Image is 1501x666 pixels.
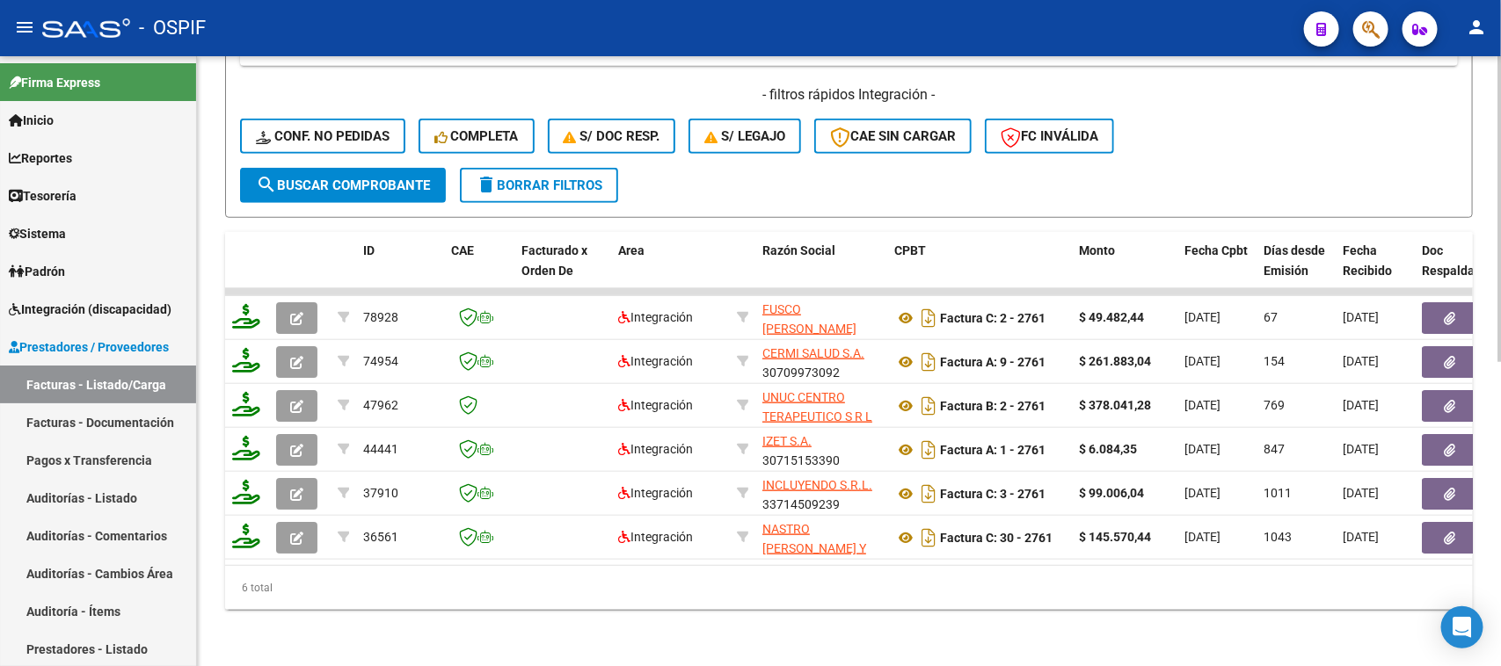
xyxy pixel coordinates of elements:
span: Firma Express [9,73,100,92]
span: 44441 [363,442,398,456]
span: 37910 [363,486,398,500]
button: S/ legajo [689,119,801,154]
span: Tesorería [9,186,77,206]
button: FC Inválida [985,119,1114,154]
span: [DATE] [1343,398,1379,412]
span: [DATE] [1343,310,1379,324]
span: 74954 [363,354,398,368]
button: CAE SIN CARGAR [814,119,972,154]
strong: $ 49.482,44 [1079,310,1144,324]
span: Fecha Cpbt [1184,243,1248,257]
span: 847 [1264,442,1285,456]
span: FUSCO [PERSON_NAME] [762,302,856,337]
i: Descargar documento [917,348,940,376]
button: Borrar Filtros [460,168,618,203]
span: Monto [1079,243,1115,257]
i: Descargar documento [917,304,940,332]
button: Buscar Comprobante [240,168,446,203]
span: Integración [618,530,693,544]
strong: $ 99.006,04 [1079,486,1144,500]
strong: $ 6.084,35 [1079,442,1137,456]
span: Area [618,243,645,257]
mat-icon: search [256,174,277,195]
mat-icon: menu [14,17,35,38]
span: Días desde Emisión [1264,243,1325,278]
span: CERMI SALUD S.A. [762,346,864,360]
span: Prestadores / Proveedores [9,337,169,357]
mat-icon: delete [476,174,497,195]
i: Descargar documento [917,436,940,464]
span: Integración [618,442,693,456]
span: Conf. no pedidas [256,128,390,144]
span: Borrar Filtros [476,177,602,193]
datatable-header-cell: CAE [444,232,514,309]
span: Integración [618,398,693,412]
span: 1011 [1264,486,1292,500]
strong: Factura C: 2 - 2761 [940,311,1046,325]
span: Completa [434,128,519,144]
span: S/ legajo [704,128,785,144]
div: Open Intercom Messenger [1441,606,1483,648]
span: [DATE] [1184,486,1220,500]
span: S/ Doc Resp. [564,128,660,144]
span: CAE [451,243,474,257]
datatable-header-cell: Facturado x Orden De [514,232,611,309]
h4: - filtros rápidos Integración - [240,85,1458,105]
span: [DATE] [1343,486,1379,500]
span: Buscar Comprobante [256,177,430,193]
span: Razón Social [762,243,835,257]
span: Doc Respaldatoria [1422,243,1501,278]
span: [DATE] [1343,442,1379,456]
span: Padrón [9,262,65,281]
span: [DATE] [1184,398,1220,412]
datatable-header-cell: Fecha Recibido [1336,232,1415,309]
span: 67 [1264,310,1278,324]
span: Integración (discapacidad) [9,300,171,319]
span: CAE SIN CARGAR [830,128,956,144]
datatable-header-cell: CPBT [887,232,1072,309]
span: Integración [618,310,693,324]
span: 1043 [1264,530,1292,544]
datatable-header-cell: Razón Social [755,232,887,309]
div: 30707146911 [762,387,880,424]
div: 33610006499 [762,519,880,556]
mat-icon: person [1466,17,1487,38]
span: 154 [1264,354,1285,368]
strong: $ 145.570,44 [1079,530,1151,544]
span: Integración [618,354,693,368]
span: 47962 [363,398,398,412]
span: FC Inválida [1001,128,1098,144]
span: [DATE] [1184,442,1220,456]
button: Conf. no pedidas [240,119,405,154]
span: ID [363,243,375,257]
span: [DATE] [1184,310,1220,324]
div: 6 total [225,566,1473,610]
strong: Factura A: 9 - 2761 [940,355,1046,369]
span: [DATE] [1184,354,1220,368]
datatable-header-cell: Area [611,232,730,309]
div: 30715153390 [762,431,880,468]
span: Fecha Recibido [1343,243,1392,278]
span: INCLUYENDO S.R.L. [762,478,872,492]
span: 769 [1264,398,1285,412]
span: 36561 [363,530,398,544]
datatable-header-cell: Fecha Cpbt [1177,232,1257,309]
strong: Factura C: 3 - 2761 [940,487,1046,501]
strong: $ 261.883,04 [1079,354,1151,368]
datatable-header-cell: ID [356,232,444,309]
i: Descargar documento [917,392,940,420]
span: Sistema [9,224,66,243]
span: IZET S.A. [762,434,812,448]
strong: Factura B: 2 - 2761 [940,399,1046,413]
span: Reportes [9,148,72,168]
span: 78928 [363,310,398,324]
span: [DATE] [1343,530,1379,544]
datatable-header-cell: Monto [1072,232,1177,309]
span: Facturado x Orden De [521,243,587,278]
span: [DATE] [1184,530,1220,544]
span: Inicio [9,111,54,130]
span: UNUC CENTRO TERAPEUTICO S R L [762,390,872,424]
span: - OSPIF [139,9,206,47]
button: Completa [419,119,535,154]
i: Descargar documento [917,480,940,508]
